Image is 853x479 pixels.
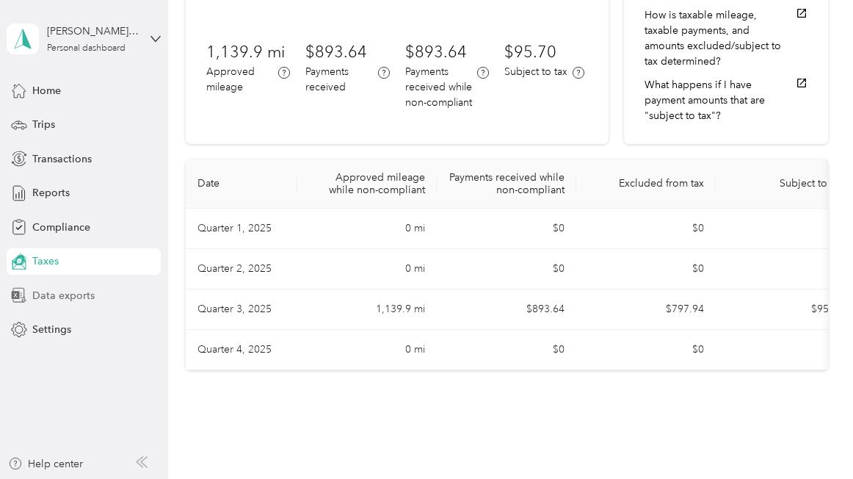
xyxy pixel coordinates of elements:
[437,249,576,289] td: $0
[305,64,372,95] p: Payments received
[32,288,95,303] span: Data exports
[405,64,472,110] p: Payments received while non-compliant
[32,220,90,235] span: Compliance
[576,249,716,289] td: $0
[32,83,61,98] span: Home
[32,151,92,167] span: Transactions
[437,209,576,249] td: $0
[504,40,588,64] h3: $95.70
[645,7,807,69] button: How is taxable mileage, taxable payments, and amounts excluded/subject to tax determined?
[645,77,807,123] button: What happens if I have payment amounts that are "subject to tax"?
[437,289,576,330] td: $893.64
[32,322,71,337] span: Settings
[305,40,389,64] h3: $893.64
[186,249,297,289] td: Quarter 2, 2025
[576,330,716,370] td: $0
[186,289,297,330] td: Quarter 3, 2025
[47,24,139,39] div: [PERSON_NAME] [PERSON_NAME]
[186,209,297,249] td: Quarter 1, 2025
[32,185,70,201] span: Reports
[297,289,437,330] td: 1,139.9 mi
[206,40,290,64] h3: 1,139.9 mi
[504,64,567,79] p: Subject to tax
[576,209,716,249] td: $0
[32,117,55,132] span: Trips
[576,289,716,330] td: $797.94
[186,159,297,209] th: Date
[47,44,126,53] div: Personal dashboard
[32,253,59,269] span: Taxes
[206,64,273,95] p: Approved mileage
[405,40,489,64] h3: $893.64
[297,330,437,370] td: 0 mi
[297,159,437,209] th: Approved mileage while non-compliant
[437,330,576,370] td: $0
[297,249,437,289] td: 0 mi
[771,397,853,479] iframe: Everlance-gr Chat Button Frame
[8,456,83,472] button: Help center
[576,159,716,209] th: Excluded from tax
[186,330,297,370] td: Quarter 4, 2025
[297,209,437,249] td: 0 mi
[437,159,576,209] th: Payments received while non-compliant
